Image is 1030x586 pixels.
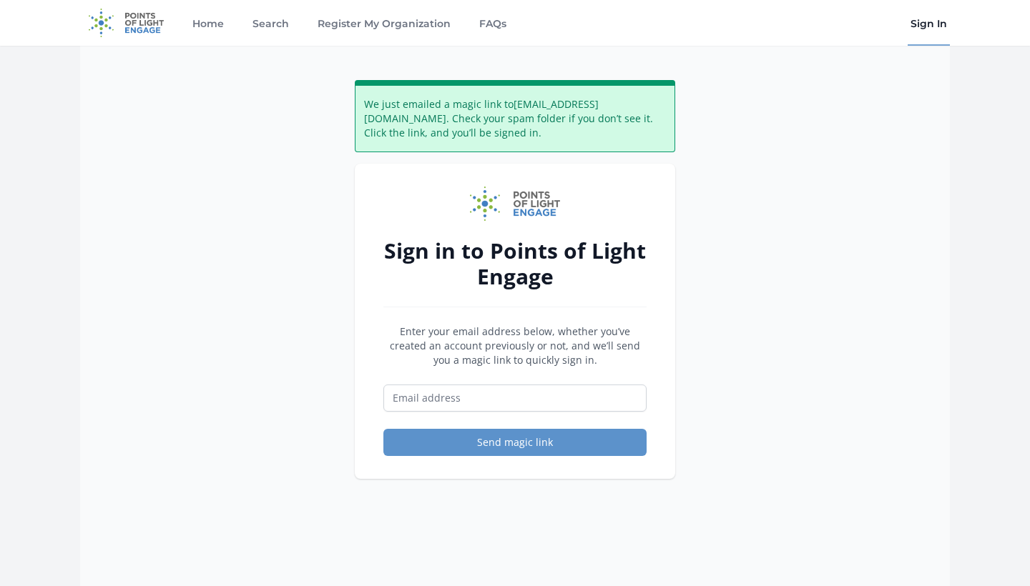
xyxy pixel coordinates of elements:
[470,187,560,221] img: Points of Light Engage logo
[383,429,647,456] button: Send magic link
[383,384,647,412] input: Email address
[383,324,647,367] p: Enter your email address below, whether you’ve created an account previously or not, and we’ll se...
[383,238,647,289] h2: Sign in to Points of Light Engage
[355,80,675,152] div: We just emailed a magic link to [EMAIL_ADDRESS][DOMAIN_NAME] . Check your spam folder if you don’...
